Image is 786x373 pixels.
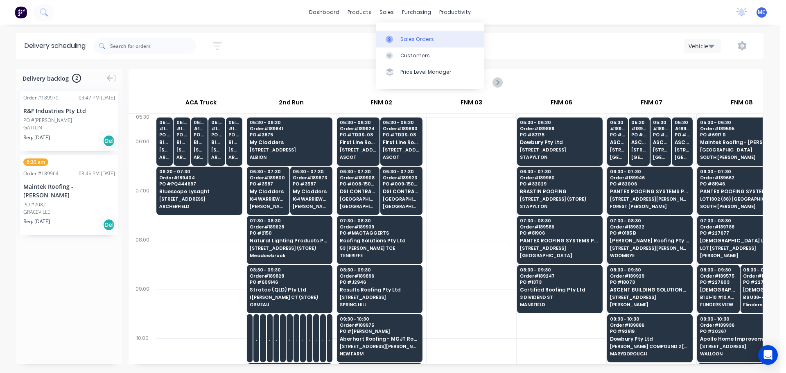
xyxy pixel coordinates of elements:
span: 09:30 [309,316,310,321]
span: # 189962 [228,126,239,131]
span: LOT 1302 (38) [GEOGRAPHIC_DATA] [700,197,779,201]
span: Order # 189939 [340,224,419,229]
div: Maintek Roofing - [PERSON_NAME] [23,182,115,199]
span: My Cladders [293,189,329,194]
span: [GEOGRAPHIC_DATA] [383,204,419,209]
span: [STREET_ADDRESS] [340,147,376,152]
span: 07:30 - 08:30 [700,218,779,223]
span: ARCHERFIELD [176,155,187,160]
span: [STREET_ADDRESS] [250,147,329,152]
span: 06:30 - 07:30 [250,169,286,174]
span: Bluescope Lysaght [159,189,239,194]
span: # 189937 [653,126,668,131]
span: First Line Roofing & Cladding [383,140,419,145]
span: [PERSON_NAME] Roofing Pty Ltd [610,238,689,243]
a: dashboard [305,6,343,18]
span: ORMEAU [250,302,329,307]
span: MC [758,9,766,16]
span: [STREET_ADDRESS][PERSON_NAME] (STORE) [159,147,170,152]
span: ASCENT BUILDING SOLUTIONS PTY LTD [610,140,625,145]
div: PO #[PERSON_NAME] [23,117,72,124]
span: Order # 189788 [700,224,779,229]
span: # 189726 [194,126,205,131]
span: B1 U1-10 #10 ASTRAL CRT [700,295,736,300]
span: Apollo Home Improvement (QLD) Pty Ltd [256,336,257,341]
span: 08:30 - 09:30 [250,267,329,272]
span: PO # 92919 [610,329,689,334]
span: PO # 0185 B [610,231,689,235]
span: Apollo Home Improvement (QLD) Pty Ltd [276,336,277,341]
span: Dowbury Pty Ltd [520,140,599,145]
div: Price Level Manager [400,68,452,76]
div: FNM 03 [427,95,516,113]
div: FNM 02 [337,95,426,113]
span: 07:30 - 08:30 [610,218,689,223]
span: [GEOGRAPHIC_DATA] [340,204,376,209]
span: ARCHERFIELD [211,155,222,160]
span: Order # 189896 [340,274,419,278]
span: Bluescope Lysaght [228,140,239,145]
span: PO # 20225 [329,329,330,334]
span: PO # 000A 12575 [675,132,690,137]
span: [STREET_ADDRESS] [340,295,419,300]
img: Factory [15,6,27,18]
span: 09:30 - 10:30 [610,316,689,321]
span: 05:30 [194,120,205,125]
span: # 188607 [256,323,257,328]
span: 05:30 [631,120,646,125]
span: DSI CONTRACTING PTY LTD [340,189,376,194]
div: Sales Orders [400,36,434,43]
div: Order # 189964 [23,170,59,177]
span: Order # 189908 [340,175,376,180]
span: Order # 189975 [340,323,419,328]
span: Delivery backlog [23,74,69,83]
span: Roofing Solutions Pty Ltd [340,238,419,243]
span: PO # DQ568539 [159,132,170,137]
span: 09:30 - 10:30 [340,316,419,321]
div: Delivery scheduling [16,33,94,59]
span: PO # 227661 [743,280,779,285]
a: Customers [376,47,484,64]
span: 3 DIVIDEND ST [520,295,599,300]
span: [PERSON_NAME] [610,302,689,307]
span: [DEMOGRAPHIC_DATA] Limited T/as Joii Roofing [700,238,779,243]
span: Bluescope Lysaght [159,140,170,145]
span: [STREET_ADDRESS] [520,246,599,251]
span: [STREET_ADDRESS] [159,197,239,201]
span: [GEOGRAPHIC_DATA] [520,253,599,258]
span: 164 WARRIEWOOD ST [250,197,286,201]
span: Order # 189247 [520,274,599,278]
span: PO # 20060 [309,329,310,334]
span: 164 WARRIEWOOD ST [293,197,329,201]
span: PO # 227603 [700,280,736,285]
span: MANSFIELD [520,302,599,307]
span: PO # 3587 [250,181,286,186]
span: 08:30 - 09:30 [520,267,599,272]
span: ALBION [250,155,329,160]
span: Order # 189800 [250,175,286,180]
span: [PERSON_NAME] [250,204,286,209]
span: Order # 189595 [700,126,779,131]
span: ASCOT [340,155,376,160]
span: [STREET_ADDRESS] [610,295,689,300]
span: [STREET_ADDRESS] [383,147,419,152]
span: Order # 189575 [700,274,736,278]
span: Stratco (QLD) Pty Ltd [250,287,329,292]
span: 06:30 - 07:30 [159,169,239,174]
span: Bluescope Lysaght [211,140,222,145]
span: # 188515 [289,323,290,328]
span: PO # 20152 [289,329,290,334]
span: SOUTH [PERSON_NAME] [700,155,779,160]
span: Bluescope Lysaght [194,140,205,145]
span: [GEOGRAPHIC_DATA] [700,147,779,152]
span: [GEOGRAPHIC_DATA] (SITE MAP & INSTRUCTIONS TBA) [340,197,376,201]
a: Price Level Manager [376,64,484,80]
span: 05:30 - 06:30 [383,120,419,125]
div: FNM 06 [517,95,606,113]
span: 08:30 - 09:30 [340,267,419,272]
